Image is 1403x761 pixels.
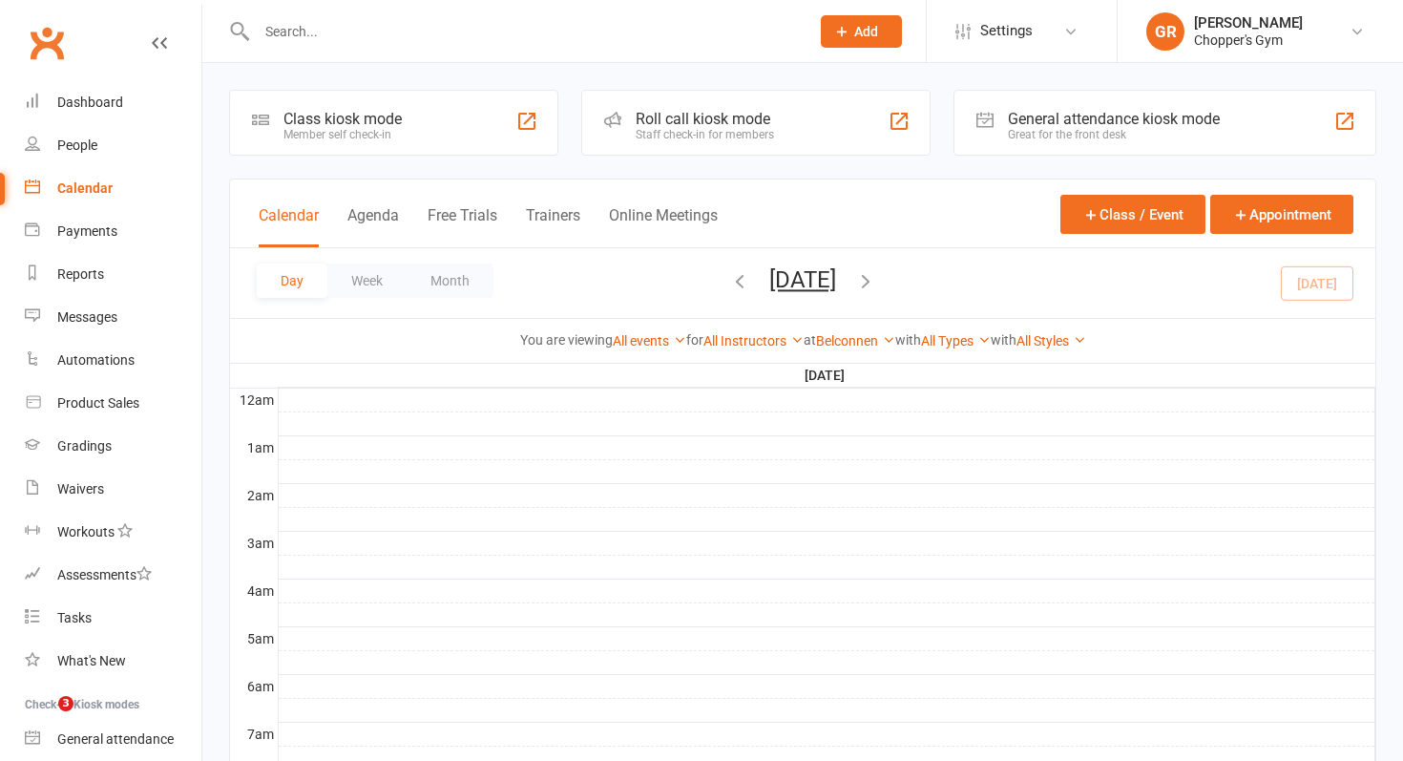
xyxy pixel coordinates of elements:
div: Member self check-in [283,128,402,141]
a: What's New [25,640,201,683]
div: Chopper's Gym [1194,32,1303,49]
button: Free Trials [428,206,497,247]
div: Great for the front desk [1008,128,1220,141]
a: Payments [25,210,201,253]
a: Calendar [25,167,201,210]
button: Class / Event [1060,195,1205,234]
a: All Instructors [703,333,804,349]
button: Trainers [526,206,580,247]
button: Week [327,264,407,298]
div: Dashboard [57,95,123,110]
div: Calendar [57,180,113,196]
a: All events [613,333,686,349]
strong: You are viewing [520,332,613,348]
th: [DATE] [278,364,1375,388]
div: Product Sales [57,395,139,411]
div: Reports [57,266,104,282]
div: GR [1146,12,1184,51]
th: 1am [230,435,278,459]
div: Assessments [57,567,152,582]
div: What's New [57,653,126,668]
th: 7am [230,722,278,746]
button: Online Meetings [609,206,718,247]
input: Search... [251,18,796,45]
a: Tasks [25,597,201,640]
div: Payments [57,223,117,239]
div: Tasks [57,610,92,625]
button: Month [407,264,493,298]
span: Add [854,24,878,39]
div: Messages [57,309,117,325]
div: General attendance kiosk mode [1008,110,1220,128]
a: All Styles [1016,333,1086,349]
th: 2am [230,483,278,507]
th: 5am [230,626,278,650]
a: Belconnen [816,333,895,349]
a: People [25,124,201,167]
strong: with [991,332,1016,348]
a: All Types [921,333,991,349]
th: 12am [230,388,278,412]
button: Add [821,15,902,48]
th: 6am [230,674,278,698]
a: Automations [25,339,201,382]
a: Assessments [25,554,201,597]
span: Settings [980,10,1033,53]
a: Clubworx [23,19,71,67]
div: Class kiosk mode [283,110,402,128]
strong: at [804,332,816,348]
button: Appointment [1210,195,1353,234]
button: Agenda [347,206,399,247]
a: Workouts [25,511,201,554]
a: Waivers [25,468,201,511]
div: [PERSON_NAME] [1194,14,1303,32]
button: Day [257,264,327,298]
strong: for [686,332,703,348]
div: Roll call kiosk mode [636,110,774,128]
a: Dashboard [25,81,201,124]
div: Gradings [57,438,112,454]
div: Waivers [57,481,104,497]
a: Reports [25,253,201,296]
iframe: Intercom live chat [19,696,65,742]
button: Calendar [259,206,319,247]
div: General attendance [57,731,174,747]
button: [DATE] [769,266,836,293]
th: 3am [230,531,278,555]
a: General attendance kiosk mode [25,718,201,761]
span: 3 [58,696,73,711]
strong: with [895,332,921,348]
div: Automations [57,352,135,368]
a: Messages [25,296,201,339]
th: 4am [230,579,278,602]
a: Product Sales [25,382,201,425]
div: Staff check-in for members [636,128,774,141]
div: Workouts [57,524,115,539]
div: People [57,137,97,153]
a: Gradings [25,425,201,468]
